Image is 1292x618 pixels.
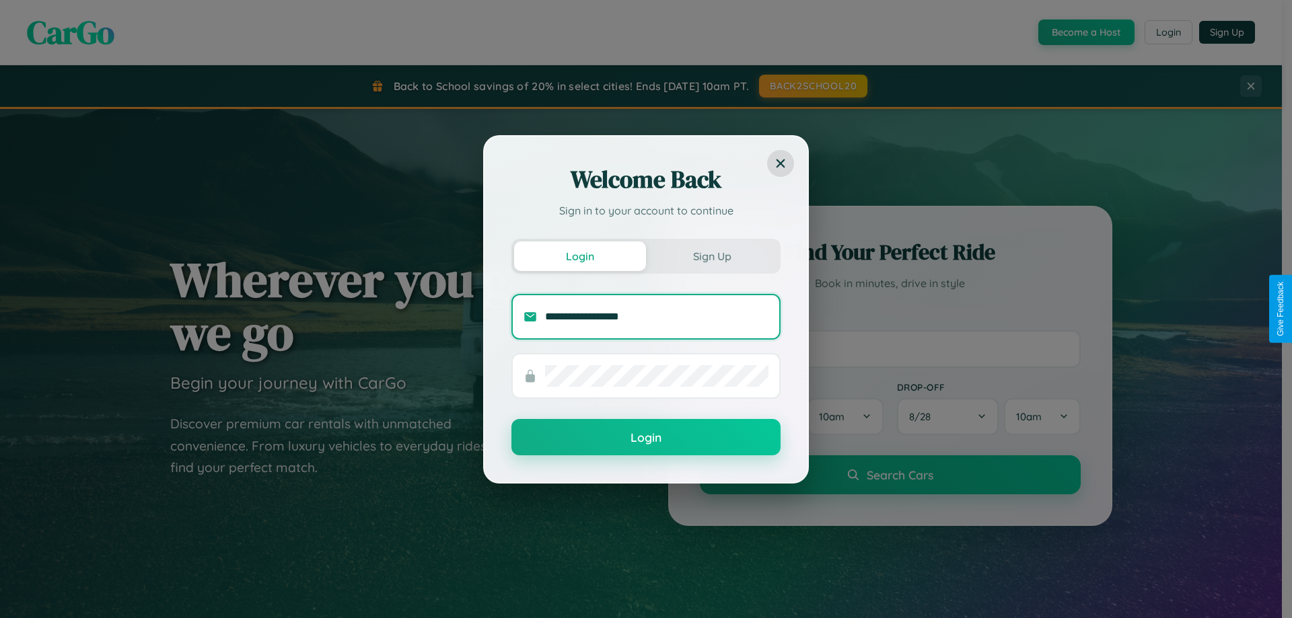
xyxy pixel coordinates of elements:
[646,241,778,271] button: Sign Up
[514,241,646,271] button: Login
[511,202,781,219] p: Sign in to your account to continue
[1276,282,1285,336] div: Give Feedback
[511,163,781,196] h2: Welcome Back
[511,419,781,455] button: Login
